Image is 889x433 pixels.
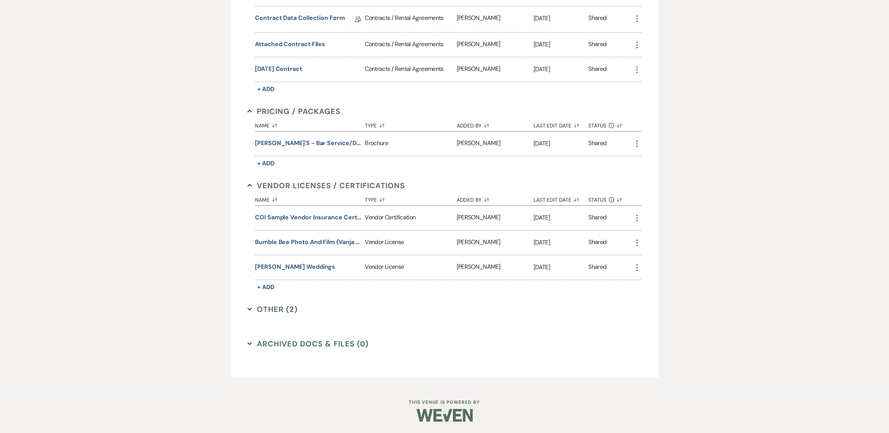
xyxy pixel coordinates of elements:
div: Vendor License [365,231,456,255]
p: [DATE] [534,40,589,49]
p: [DATE] [534,213,589,223]
div: [PERSON_NAME] [457,206,534,230]
button: COI Sample Vendor Insurance Certificate [255,213,362,222]
div: Shared [589,238,607,248]
button: Type [365,117,456,131]
button: Vendor Licenses / Certifications [247,180,405,191]
p: [DATE] [534,238,589,247]
button: Bumble Bee Photo and Film (Vanja & [PERSON_NAME]) [255,238,362,247]
div: Shared [589,64,607,75]
div: [PERSON_NAME] [457,132,534,156]
button: + Add [255,158,277,169]
button: [DATE] Contract [255,64,302,73]
button: + Add [255,282,277,292]
a: Contract Data Collection Form [255,13,345,25]
p: [DATE] [534,139,589,148]
button: Last Edit Date [534,191,589,205]
p: [DATE] [534,262,589,272]
button: Added By [457,117,534,131]
div: [PERSON_NAME] [457,231,534,255]
div: Shared [589,139,607,149]
button: + Add [255,84,277,94]
button: Attached Contract Files [255,40,325,49]
div: [PERSON_NAME] [457,57,534,82]
button: [PERSON_NAME] Weddings [255,262,335,271]
span: + Add [257,85,274,93]
button: Name [255,117,365,131]
button: Other (2) [247,304,298,315]
button: [PERSON_NAME]'s - Bar service/delivery/set-up [255,139,362,148]
button: Added By [457,191,534,205]
p: [DATE] [534,64,589,74]
button: Last Edit Date [534,117,589,131]
button: Pricing / Packages [247,106,340,117]
div: Vendor License [365,255,456,280]
div: Shared [589,13,607,25]
span: Status [589,197,607,202]
div: Contracts / Rental Agreements [365,33,456,57]
img: Weven Logo [417,402,473,429]
div: [PERSON_NAME] [457,255,534,280]
button: Status [589,191,633,205]
button: Type [365,191,456,205]
div: [PERSON_NAME] [457,6,534,32]
button: Status [589,117,633,131]
div: Shared [589,40,607,50]
div: Vendor Certification [365,206,456,230]
div: Brochure [365,132,456,156]
div: Contracts / Rental Agreements [365,6,456,32]
div: Contracts / Rental Agreements [365,57,456,82]
button: Archived Docs & Files (0) [247,338,369,349]
span: + Add [257,159,274,167]
span: Status [589,123,607,128]
button: Name [255,191,365,205]
div: [PERSON_NAME] [457,33,534,57]
div: Shared [589,262,607,273]
p: [DATE] [534,13,589,23]
span: + Add [257,283,274,291]
div: Shared [589,213,607,223]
